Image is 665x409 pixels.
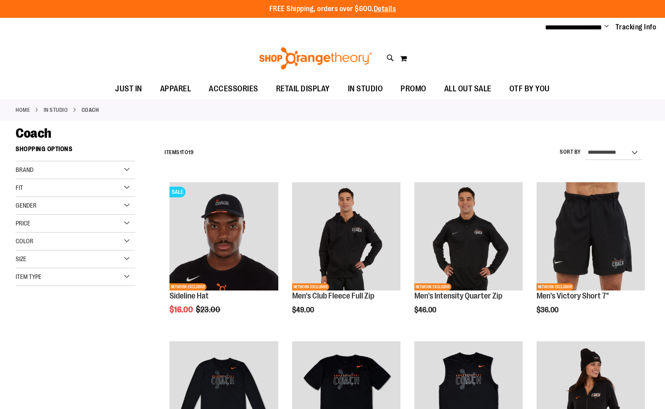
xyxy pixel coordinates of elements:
p: FREE Shipping, orders over $600. [269,4,396,14]
span: 1 [180,149,182,155]
span: APPAREL [160,79,191,99]
a: OTF Mens Coach FA23 Intensity Quarter Zip - Black primary imageNETWORK EXCLUSIVE [414,182,523,292]
strong: Coach [82,106,99,114]
label: Sort By [560,148,581,156]
span: Gender [16,202,37,209]
span: Fit [16,184,23,191]
strong: Shopping Options [16,141,135,161]
img: OTF Mens Coach FA23 Intensity Quarter Zip - Black primary image [414,182,523,290]
img: OTF Mens Coach FA23 Victory Short - Black primary image [537,182,645,290]
span: ALL OUT SALE [444,79,492,99]
h2: Items to [165,146,194,160]
span: $46.00 [414,306,438,314]
span: Price [16,220,30,227]
span: NETWORK EXCLUSIVE [537,283,574,290]
span: OTF BY YOU [509,79,550,99]
span: Brand [16,166,33,173]
span: NETWORK EXCLUSIVE [169,283,207,290]
span: NETWORK EXCLUSIVE [414,283,451,290]
span: Item Type [16,273,41,280]
span: $23.00 [196,305,222,314]
a: Tracking Info [615,22,657,32]
a: OTF Mens Coach FA23 Club Fleece Full Zip - Black primary imageNETWORK EXCLUSIVE [292,182,401,292]
a: Men's Intensity Quarter Zip [414,291,502,300]
button: Account menu [604,23,609,32]
span: ACCESSORIES [209,79,258,99]
a: Men's Club Fleece Full Zip [292,291,374,300]
span: $36.00 [537,306,560,314]
a: OTF Mens Coach FA23 Victory Short - Black primary imageNETWORK EXCLUSIVE [537,182,645,292]
a: Details [374,5,396,13]
a: Home [16,106,30,114]
span: $16.00 [169,305,194,314]
span: IN STUDIO [348,79,383,99]
span: 19 [188,149,194,155]
span: PROMO [401,79,426,99]
span: SALE [169,187,186,197]
span: Color [16,237,33,245]
a: Sideline Hat primary imageSALENETWORK EXCLUSIVE [169,182,278,292]
span: Coach [16,126,51,141]
a: Sideline Hat [169,291,209,300]
span: $49.00 [292,306,315,314]
span: NETWORK EXCLUSIVE [292,283,329,290]
img: Shop Orangetheory [258,47,373,70]
a: IN STUDIO [44,106,68,114]
div: product [410,178,527,337]
img: Sideline Hat primary image [169,182,278,290]
div: product [165,178,282,337]
img: OTF Mens Coach FA23 Club Fleece Full Zip - Black primary image [292,182,401,290]
div: product [532,178,649,337]
span: RETAIL DISPLAY [276,79,330,99]
span: JUST IN [115,79,142,99]
div: product [288,178,405,337]
a: Men's Victory Short 7" [537,291,609,300]
span: Size [16,255,26,262]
